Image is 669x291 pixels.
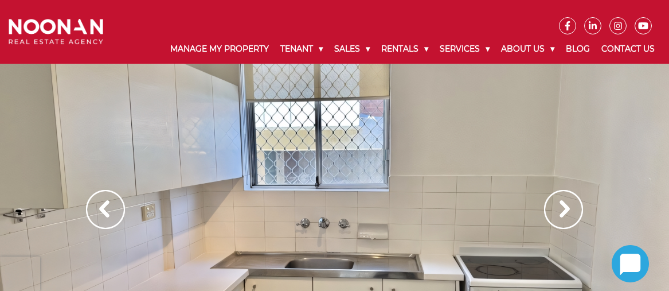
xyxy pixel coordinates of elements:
a: Sales [328,34,375,64]
a: Rentals [375,34,434,64]
a: Manage My Property [165,34,275,64]
a: About Us [495,34,560,64]
img: Arrow slider [86,190,125,229]
a: Contact Us [596,34,660,64]
img: Arrow slider [544,190,583,229]
a: Services [434,34,495,64]
a: Blog [560,34,596,64]
a: Tenant [275,34,328,64]
img: Noonan Real Estate Agency [9,19,103,45]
